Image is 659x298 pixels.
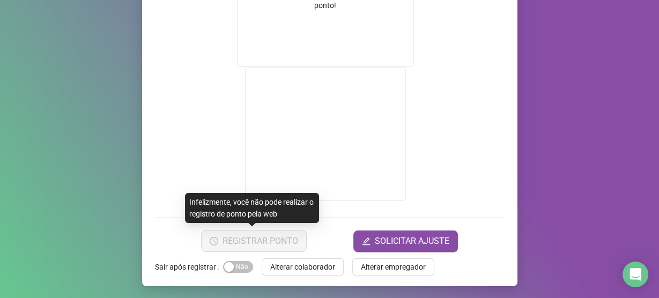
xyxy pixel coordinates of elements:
span: edit [362,237,371,245]
button: REGISTRAR PONTO [201,230,307,252]
label: Sair após registrar [155,258,223,275]
span: SOLICITAR AJUSTE [375,235,449,248]
button: Alterar colaborador [262,258,344,275]
span: Alterar empregador [361,261,426,273]
button: Alterar empregador [352,258,434,275]
div: Open Intercom Messenger [623,262,648,287]
div: Infelizmente, você não pode realizar o registro de ponto pela web [185,193,319,223]
button: editSOLICITAR AJUSTE [353,230,458,252]
span: Alterar colaborador [270,261,335,273]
